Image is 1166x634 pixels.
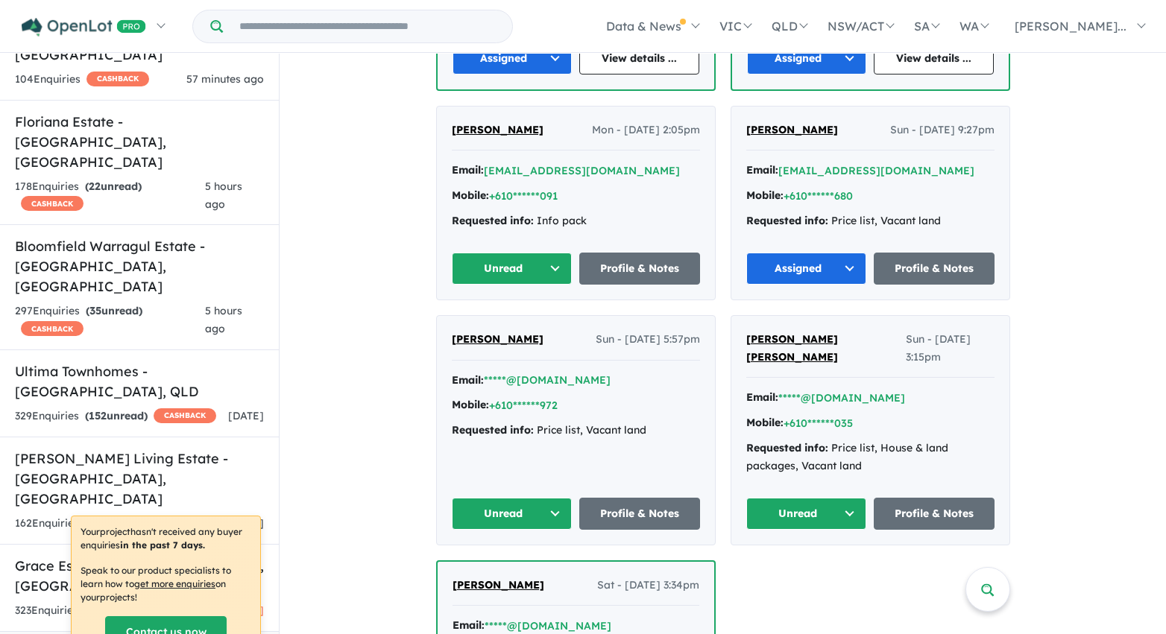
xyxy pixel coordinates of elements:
div: Info pack [452,212,700,230]
a: [PERSON_NAME] [746,121,838,139]
span: [PERSON_NAME]... [1015,19,1126,34]
div: 297 Enquir ies [15,302,205,338]
strong: Email: [452,373,484,387]
a: [PERSON_NAME] [452,331,543,349]
strong: Mobile: [452,188,489,202]
span: CASHBACK [154,408,216,423]
h5: Floriana Estate - [GEOGRAPHIC_DATA] , [GEOGRAPHIC_DATA] [15,112,264,172]
strong: Requested info: [746,214,828,227]
div: Price list, Vacant land [746,212,995,230]
strong: ( unread) [86,304,142,317]
strong: Email: [453,618,485,632]
h5: Bloomfield Warragul Estate - [GEOGRAPHIC_DATA] , [GEOGRAPHIC_DATA] [15,236,264,297]
img: Openlot PRO Logo White [22,18,146,37]
span: 5 hours ago [205,304,242,335]
strong: Email: [452,163,484,177]
span: [PERSON_NAME] [452,332,543,346]
span: [PERSON_NAME] [746,123,838,136]
span: Sun - [DATE] 5:57pm [596,331,700,349]
strong: Mobile: [452,398,489,411]
span: [DATE] [228,409,264,422]
strong: ( unread) [85,409,148,422]
div: 104 Enquir ies [15,71,149,89]
span: Sun - [DATE] 3:15pm [906,331,994,367]
a: [PERSON_NAME] [PERSON_NAME] [746,331,907,367]
h5: [PERSON_NAME] Living Estate - [GEOGRAPHIC_DATA] , [GEOGRAPHIC_DATA] [15,448,264,509]
strong: Email: [746,163,778,177]
strong: ( unread) [85,180,142,193]
span: CASHBACK [21,196,83,211]
strong: Requested info: [746,441,828,454]
button: Unread [452,498,573,530]
span: Mon - [DATE] 2:05pm [592,121,700,139]
p: Your project hasn't received any buyer enquiries [81,525,251,552]
button: Assigned [453,42,573,75]
button: [EMAIL_ADDRESS][DOMAIN_NAME] [778,163,974,179]
span: Sat - [DATE] 3:34pm [597,577,699,595]
a: View details ... [874,42,994,75]
span: CASHBACK [21,321,83,336]
button: Unread [452,253,573,285]
strong: Mobile: [746,188,784,202]
strong: Requested info: [452,214,534,227]
span: [PERSON_NAME] [PERSON_NAME] [746,332,838,364]
div: Price list, Vacant land [452,422,700,440]
button: [EMAIL_ADDRESS][DOMAIN_NAME] [484,163,680,179]
input: Try estate name, suburb, builder or developer [226,10,509,42]
u: get more enquiries [134,578,215,589]
span: 57 minutes ago [186,72,264,86]
span: 35 [89,304,101,317]
strong: Requested info: [452,423,534,437]
span: CASHBACK [86,72,149,86]
a: Profile & Notes [874,253,995,285]
span: 152 [89,409,107,422]
b: in the past 7 days. [120,539,205,551]
span: Sun - [DATE] 9:27pm [890,121,995,139]
span: [PERSON_NAME] [452,123,543,136]
a: Profile & Notes [874,498,995,530]
button: Unread [746,498,867,530]
div: Price list, House & land packages, Vacant land [746,440,995,475]
div: 178 Enquir ies [15,178,205,214]
a: View details ... [579,42,699,75]
button: Assigned [747,42,867,75]
p: Speak to our product specialists to learn how to on your projects ! [81,564,251,604]
strong: Email: [746,390,778,404]
span: [PERSON_NAME] [453,578,544,592]
span: 22 [89,180,101,193]
div: 329 Enquir ies [15,408,216,425]
h5: Grace Estate - [GEOGRAPHIC_DATA] , [GEOGRAPHIC_DATA] [15,556,264,596]
div: 323 Enquir ies [15,602,151,620]
strong: Mobile: [746,416,784,429]
button: Assigned [746,253,867,285]
a: [PERSON_NAME] [452,121,543,139]
a: Profile & Notes [579,253,700,285]
a: [PERSON_NAME] [453,577,544,595]
span: 5 hours ago [205,180,242,211]
div: 162 Enquir ies [15,515,210,533]
a: Profile & Notes [579,498,700,530]
h5: Ultima Townhomes - [GEOGRAPHIC_DATA] , QLD [15,361,264,402]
